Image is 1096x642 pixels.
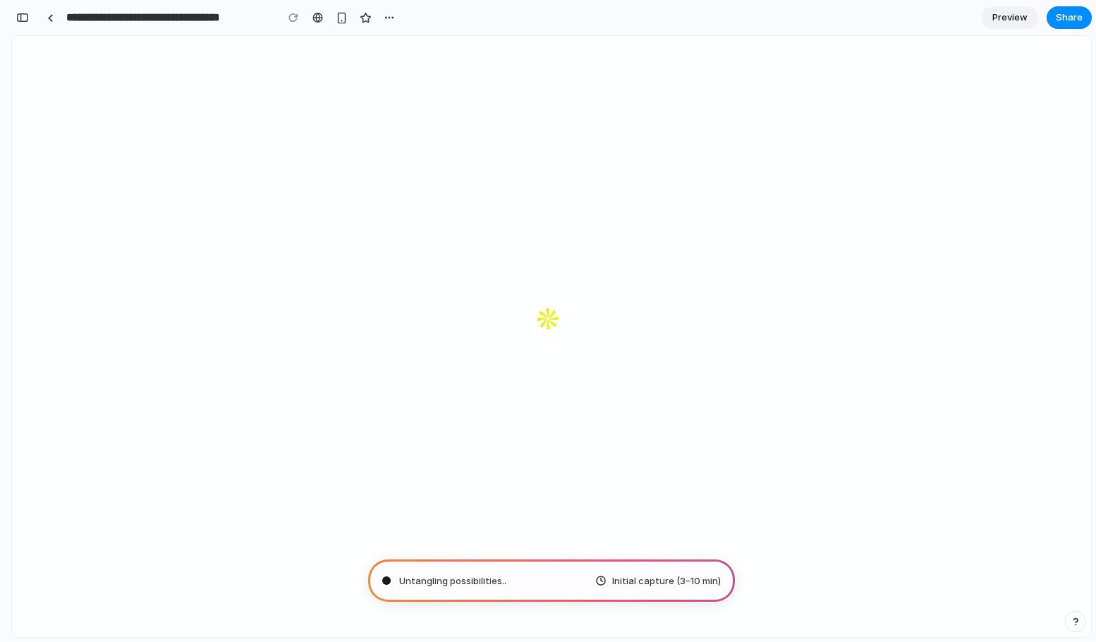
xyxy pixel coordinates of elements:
span: Preview [992,11,1028,25]
span: Initial capture (3–10 min) [612,574,721,588]
button: Share [1047,6,1092,29]
span: Share [1056,11,1083,25]
span: Untangling possibilities .. [399,574,506,588]
a: Preview [982,6,1038,29]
